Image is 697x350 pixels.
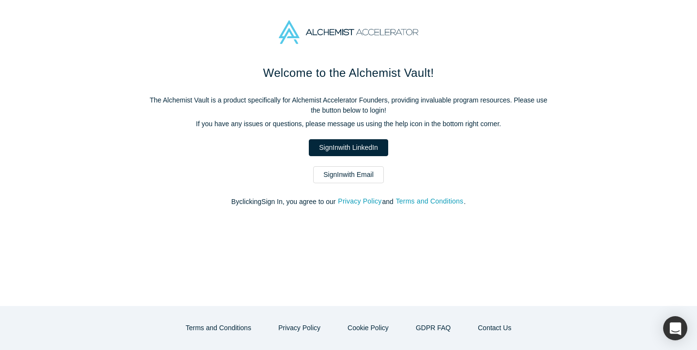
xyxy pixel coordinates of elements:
[468,320,521,336] button: Contact Us
[279,20,418,44] img: Alchemist Accelerator Logo
[145,119,552,129] p: If you have any issues or questions, please message us using the help icon in the bottom right co...
[313,166,384,183] a: SignInwith Email
[395,196,464,207] button: Terms and Conditions
[268,320,331,336] button: Privacy Policy
[145,197,552,207] p: By clicking Sign In , you agree to our and .
[406,320,461,336] a: GDPR FAQ
[176,320,261,336] button: Terms and Conditions
[337,196,382,207] button: Privacy Policy
[145,64,552,82] h1: Welcome to the Alchemist Vault!
[145,95,552,116] p: The Alchemist Vault is a product specifically for Alchemist Accelerator Founders, providing inval...
[309,139,388,156] a: SignInwith LinkedIn
[337,320,399,336] button: Cookie Policy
